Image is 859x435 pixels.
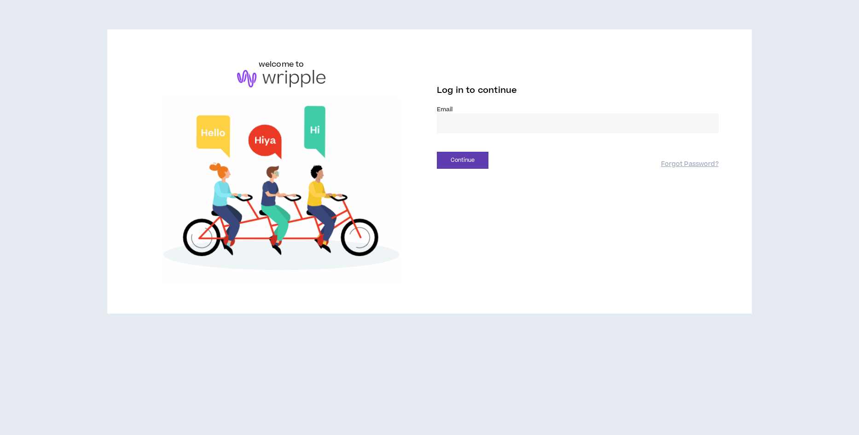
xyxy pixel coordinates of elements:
button: Continue [437,152,488,169]
a: Forgot Password? [661,160,719,169]
img: logo-brand.png [237,70,325,87]
label: Email [437,105,719,114]
h6: welcome to [259,59,304,70]
img: Welcome to Wripple [140,97,422,284]
span: Log in to continue [437,85,517,96]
